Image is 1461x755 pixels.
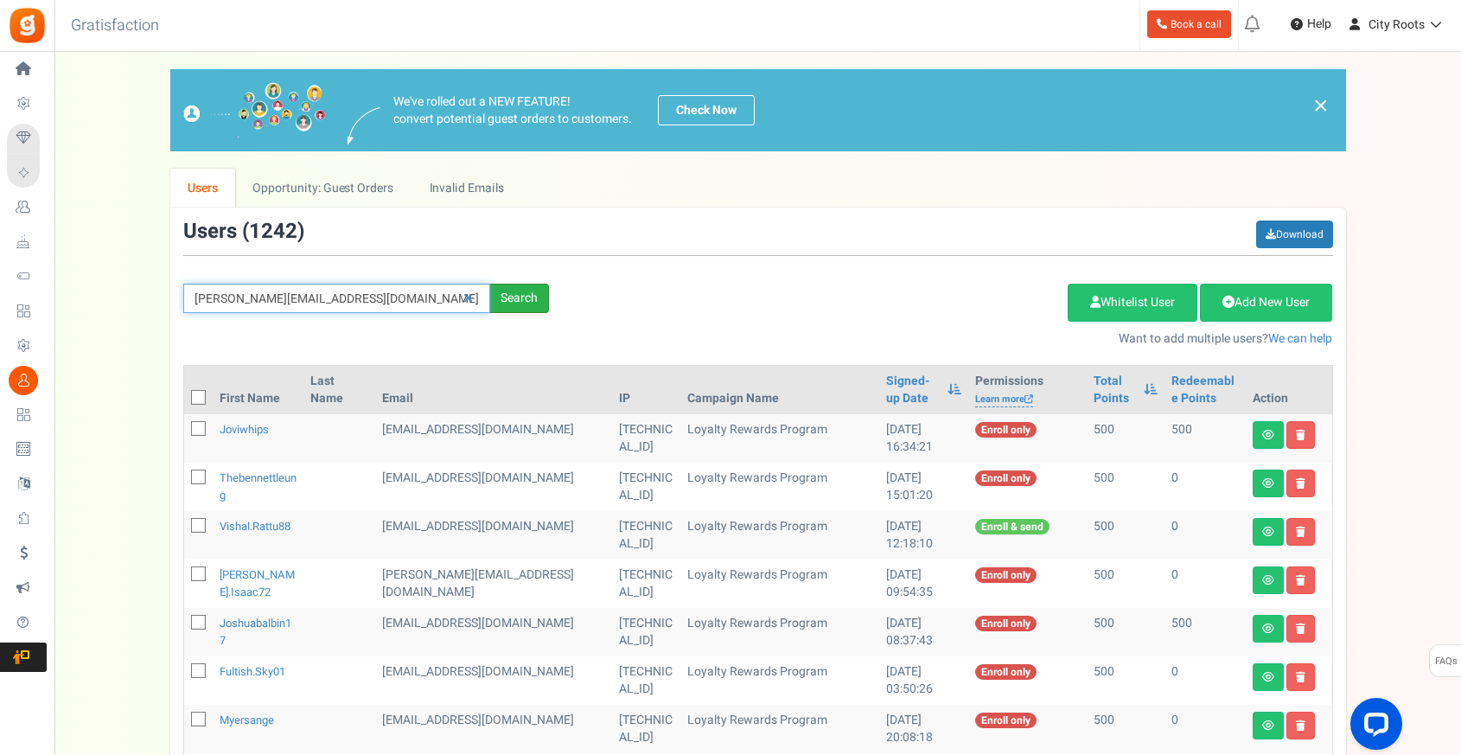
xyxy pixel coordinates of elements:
a: Learn more [975,393,1033,407]
p: We've rolled out a NEW FEATURE! convert potential guest orders to customers. [393,93,632,128]
a: joshuabalbin17 [220,615,291,649]
span: FAQs [1434,645,1458,678]
img: images [183,82,326,138]
td: 0 [1164,705,1245,753]
a: Download [1256,221,1333,248]
td: General [375,656,611,705]
td: 500 [1164,608,1245,656]
td: 500 [1087,511,1164,560]
a: vishal.rattu88 [220,518,290,534]
td: [TECHNICAL_ID] [612,463,680,511]
a: We can help [1268,330,1332,348]
span: City Roots [1368,16,1425,34]
th: Action [1246,366,1332,414]
a: Users [170,169,236,208]
td: 500 [1087,705,1164,753]
a: Whitelist User [1068,284,1197,322]
th: Campaign Name [680,366,879,414]
img: Gratisfaction [8,6,47,45]
a: myersange [220,712,274,728]
i: Delete user [1296,430,1305,440]
td: [DATE] 12:18:10 [879,511,968,560]
td: 500 [1087,463,1164,511]
th: Permissions [968,366,1087,414]
a: Invalid Emails [412,169,521,208]
td: [DATE] 09:54:35 [879,560,968,608]
i: Delete user [1296,672,1305,682]
div: Search [490,284,549,313]
i: Delete user [1296,575,1305,585]
td: [DATE] 20:08:18 [879,705,968,753]
i: View details [1262,575,1274,585]
td: General [375,463,611,511]
a: Check Now [658,95,755,125]
td: General [375,511,611,560]
td: 0 [1164,656,1245,705]
a: Reset [455,284,482,314]
td: General [375,560,611,608]
span: Enroll only [975,616,1037,631]
td: [TECHNICAL_ID] [612,560,680,608]
td: Loyalty Rewards Program [680,511,879,560]
td: [TECHNICAL_ID] [612,511,680,560]
a: Signed-up Date [886,373,939,407]
td: General [375,608,611,656]
a: × [1313,95,1329,116]
td: 500 [1087,414,1164,463]
td: General [375,705,611,753]
span: Enroll only [975,664,1037,680]
p: Want to add multiple users? [575,330,1333,348]
td: [TECHNICAL_ID] [612,414,680,463]
th: Last Name [303,366,375,414]
span: Help [1303,16,1331,33]
a: [PERSON_NAME].isaac72 [220,566,295,600]
span: 1242 [249,216,297,246]
a: thebennettleung [220,470,297,503]
i: View details [1262,624,1274,634]
a: Redeemable Points [1171,373,1238,407]
th: IP [612,366,680,414]
span: Enroll only [975,422,1037,438]
i: Delete user [1296,527,1305,537]
td: [DATE] 08:37:43 [879,608,968,656]
td: Loyalty Rewards Program [680,705,879,753]
td: Loyalty Rewards Program [680,560,879,608]
h3: Users ( ) [183,221,304,243]
a: Opportunity: Guest Orders [235,169,411,208]
a: fultish.sky01 [220,663,285,680]
i: View details [1262,478,1274,489]
td: Loyalty Rewards Program [680,608,879,656]
a: Help [1284,10,1338,38]
a: Total Points [1094,373,1135,407]
td: Loyalty Rewards Program [680,414,879,463]
a: Add New User [1200,284,1332,322]
td: [TECHNICAL_ID] [612,656,680,705]
th: First Name [213,366,304,414]
td: 500 [1087,608,1164,656]
i: View details [1262,527,1274,537]
td: Loyalty Rewards Program [680,463,879,511]
img: images [348,107,380,144]
td: [DATE] 15:01:20 [879,463,968,511]
i: View details [1262,720,1274,731]
span: Enroll only [975,567,1037,583]
td: Loyalty Rewards Program [680,656,879,705]
a: Book a call [1147,10,1231,38]
td: 500 [1164,414,1245,463]
td: [TECHNICAL_ID] [612,608,680,656]
td: [TECHNICAL_ID] [612,705,680,753]
td: 500 [1087,656,1164,705]
td: 0 [1164,511,1245,560]
span: Enroll only [975,713,1037,728]
th: Email [375,366,611,414]
i: Delete user [1296,720,1305,731]
a: joviwhips [220,421,269,438]
td: [DATE] 16:34:21 [879,414,968,463]
i: Delete user [1296,478,1305,489]
td: 500 [1087,560,1164,608]
td: 0 [1164,560,1245,608]
i: View details [1262,672,1274,682]
input: Search by email or name [183,284,490,313]
td: [DATE] 03:50:26 [879,656,968,705]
